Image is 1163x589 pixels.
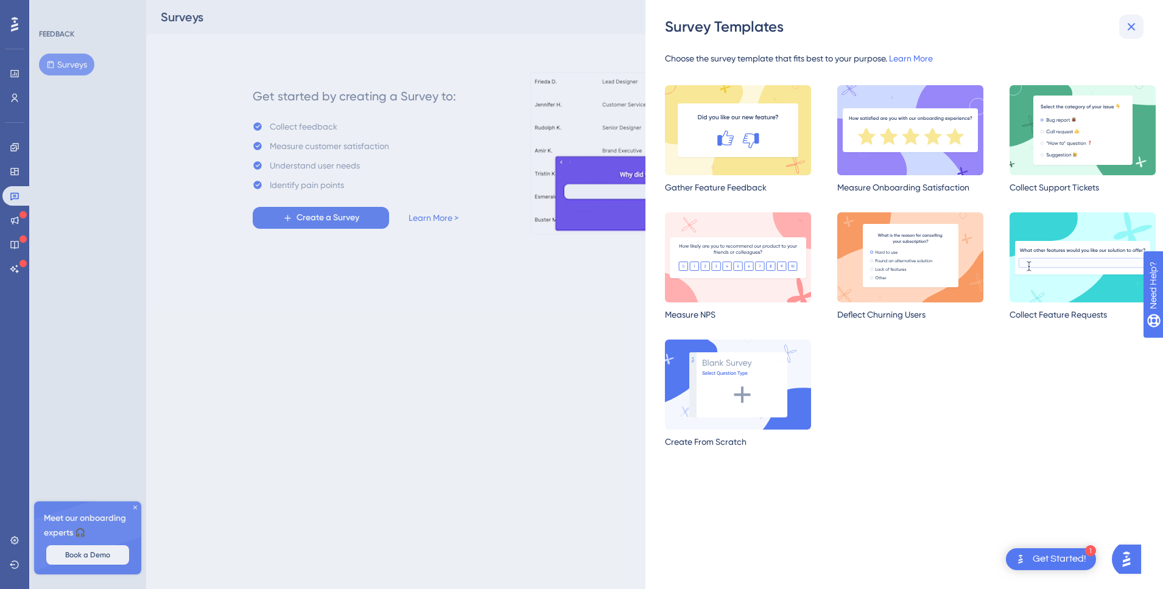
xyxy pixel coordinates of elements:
[665,54,887,63] span: Choose the survey template that fits best to your purpose.
[1085,545,1096,556] div: 1
[1112,541,1148,577] iframe: UserGuiding AI Assistant Launcher
[889,54,933,63] a: Learn More
[1010,85,1156,175] img: multipleChoice
[1033,552,1086,566] div: Get Started!
[1010,180,1156,195] div: Collect Support Tickets
[29,3,76,18] span: Need Help?
[665,212,811,302] img: nps
[837,307,983,322] div: Deflect Churning Users
[1010,212,1156,302] img: requestFeature
[837,212,983,302] img: deflectChurning
[837,85,983,175] img: satisfaction
[1006,548,1096,570] div: Open Get Started! checklist, remaining modules: 1
[1010,307,1156,322] div: Collect Feature Requests
[665,307,811,322] div: Measure NPS
[665,180,811,195] div: Gather Feature Feedback
[665,434,811,449] div: Create From Scratch
[837,180,983,195] div: Measure Onboarding Satisfaction
[665,340,811,430] img: createScratch
[665,17,1146,37] div: Survey Templates
[1013,552,1028,566] img: launcher-image-alternative-text
[665,85,811,175] img: gatherFeedback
